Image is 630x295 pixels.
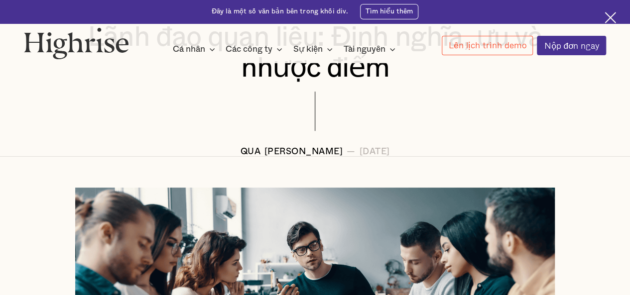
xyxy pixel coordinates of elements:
[264,147,343,156] font: [PERSON_NAME]
[360,147,390,156] font: [DATE]
[605,12,616,23] img: Biểu tượng chữ thập
[212,8,349,15] font: Đây là một số văn bản bên trong khối div.
[344,43,398,55] div: Tài nguyên
[173,43,218,55] div: Cá nhân
[24,27,129,59] img: Logo tòa nhà cao tầng
[537,36,606,55] a: Nộp đơn ngay
[240,147,260,156] font: QUA
[226,43,285,55] div: Các công ty
[226,45,272,53] font: Các công ty
[173,45,205,53] font: Cá nhân
[293,45,323,53] font: Sự kiện
[366,8,413,15] font: Tìm hiểu thêm
[442,36,533,55] a: Lên lịch trình demo
[544,39,600,52] font: Nộp đơn ngay
[347,147,356,156] font: —
[360,4,419,19] a: Tìm hiểu thêm
[293,43,336,55] div: Sự kiện
[344,45,385,53] font: Tài nguyên
[449,38,526,52] font: Lên lịch trình demo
